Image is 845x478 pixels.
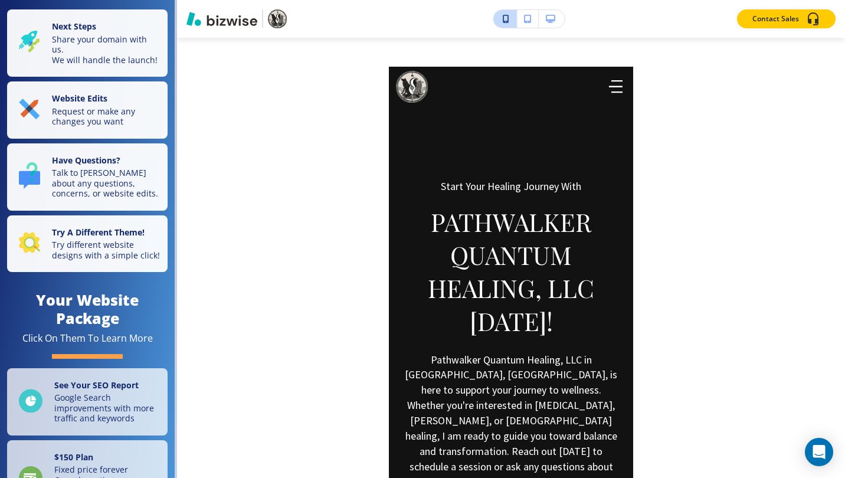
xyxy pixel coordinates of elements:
div: Click On Them To Learn More [22,332,153,345]
img: Pathwalker Quantum Healing, LLC [396,71,428,103]
p: Request or make any changes you want [52,106,161,127]
p: Start Your Healing Journey With [441,179,581,194]
p: Google Search improvements with more traffic and keywords [54,392,161,424]
button: Try A Different Theme!Try different website designs with a simple click! [7,215,168,273]
h4: Your Website Package [7,291,168,328]
strong: Website Edits [52,93,107,104]
strong: Try A Different Theme! [52,227,145,238]
strong: Next Steps [52,21,96,32]
p: Try different website designs with a simple click! [52,240,161,260]
img: Your Logo [268,9,287,28]
button: Have Questions?Talk to [PERSON_NAME] about any questions, concerns, or website edits. [7,143,168,211]
button: Next StepsShare your domain with us.We will handle the launch! [7,9,168,77]
div: Open Intercom Messenger [805,438,833,466]
strong: Have Questions? [52,155,120,166]
button: Toggle hamburger navigation menu [604,76,627,99]
p: Contact Sales [752,14,799,24]
strong: See Your SEO Report [54,379,139,391]
img: Bizwise Logo [186,12,257,26]
a: See Your SEO ReportGoogle Search improvements with more traffic and keywords [7,368,168,436]
button: Contact Sales [737,9,836,28]
p: Pathwalker Quantum Healing, LLC [DATE]! [403,206,619,338]
button: Website EditsRequest or make any changes you want [7,81,168,139]
p: Share your domain with us. We will handle the launch! [52,34,161,66]
strong: $ 150 Plan [54,451,93,463]
p: Talk to [PERSON_NAME] about any questions, concerns, or website edits. [52,168,161,199]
